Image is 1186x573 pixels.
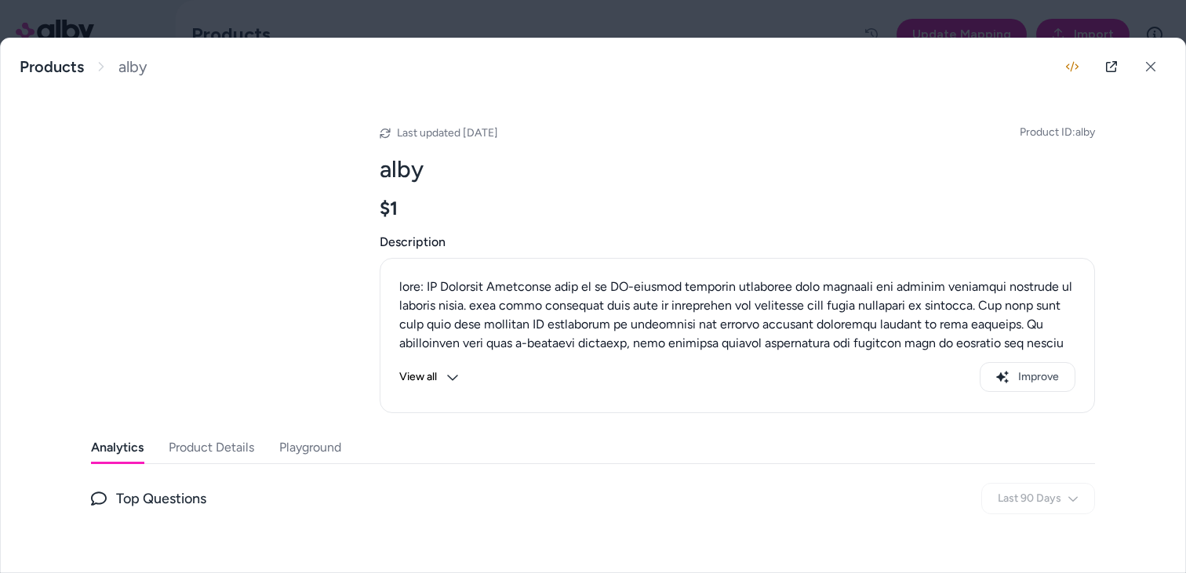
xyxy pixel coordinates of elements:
[380,197,398,220] span: $1
[169,432,254,463] button: Product Details
[118,57,147,77] span: alby
[91,114,342,364] img: alby.com
[20,57,147,77] nav: breadcrumb
[399,362,459,392] button: View all
[20,57,84,77] a: Products
[397,126,498,140] span: Last updated [DATE]
[980,362,1075,392] button: Improve
[380,233,1095,252] span: Description
[116,488,206,510] span: Top Questions
[1020,125,1095,140] span: Product ID: alby
[91,432,144,463] button: Analytics
[279,432,341,463] button: Playground
[380,154,1095,184] h2: alby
